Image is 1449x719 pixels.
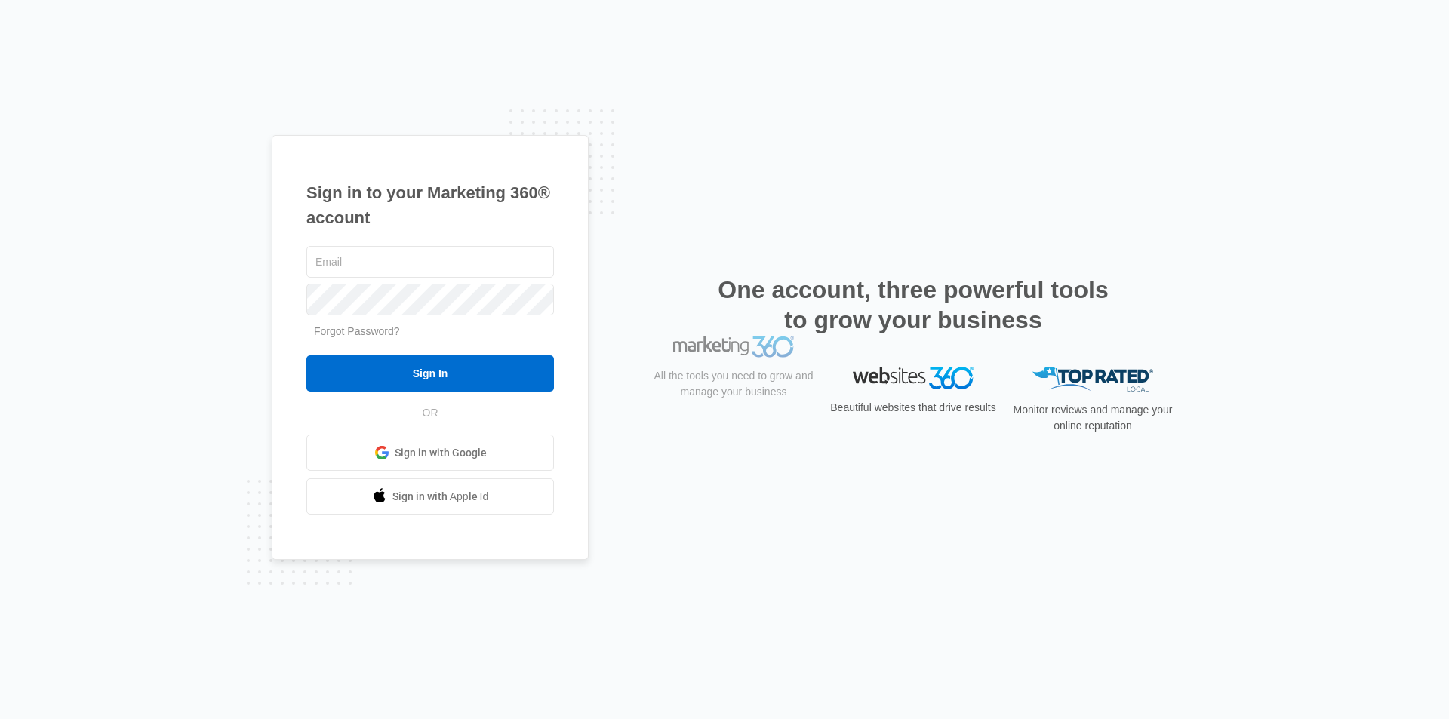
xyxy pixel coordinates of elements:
[713,275,1113,335] h2: One account, three powerful tools to grow your business
[1008,402,1177,434] p: Monitor reviews and manage your online reputation
[395,445,487,461] span: Sign in with Google
[392,489,489,505] span: Sign in with Apple Id
[306,180,554,230] h1: Sign in to your Marketing 360® account
[1032,367,1153,392] img: Top Rated Local
[306,435,554,471] a: Sign in with Google
[412,405,449,421] span: OR
[306,246,554,278] input: Email
[649,398,818,430] p: All the tools you need to grow and manage your business
[673,367,794,388] img: Marketing 360
[853,367,974,389] img: Websites 360
[306,355,554,392] input: Sign In
[829,400,998,416] p: Beautiful websites that drive results
[314,325,400,337] a: Forgot Password?
[306,478,554,515] a: Sign in with Apple Id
